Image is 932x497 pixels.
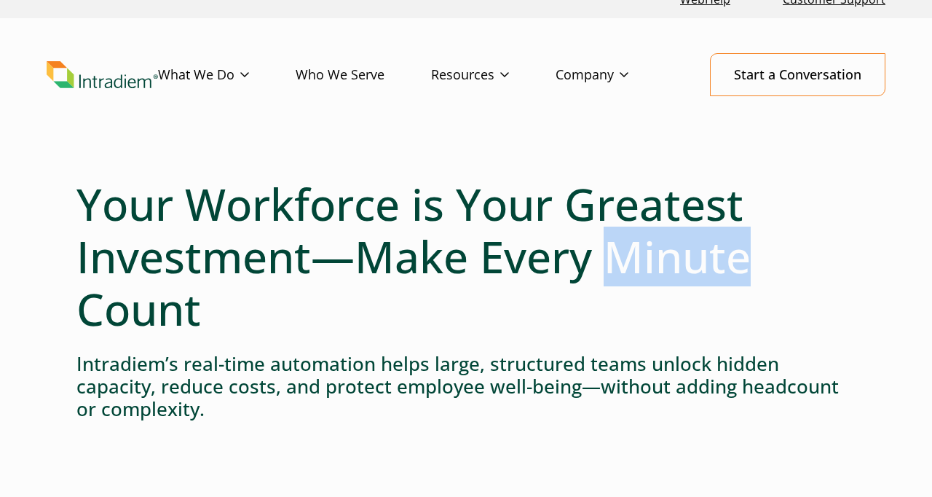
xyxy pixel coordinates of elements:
h4: Intradiem’s real-time automation helps large, structured teams unlock hidden capacity, reduce cos... [76,353,856,421]
a: Resources [431,54,556,96]
a: Link to homepage of Intradiem [47,61,158,89]
a: Start a Conversation [710,53,885,96]
a: Who We Serve [296,54,431,96]
h1: Your Workforce is Your Greatest Investment—Make Every Minute Count [76,178,856,335]
a: Company [556,54,675,96]
img: Intradiem [47,61,158,89]
a: What We Do [158,54,296,96]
